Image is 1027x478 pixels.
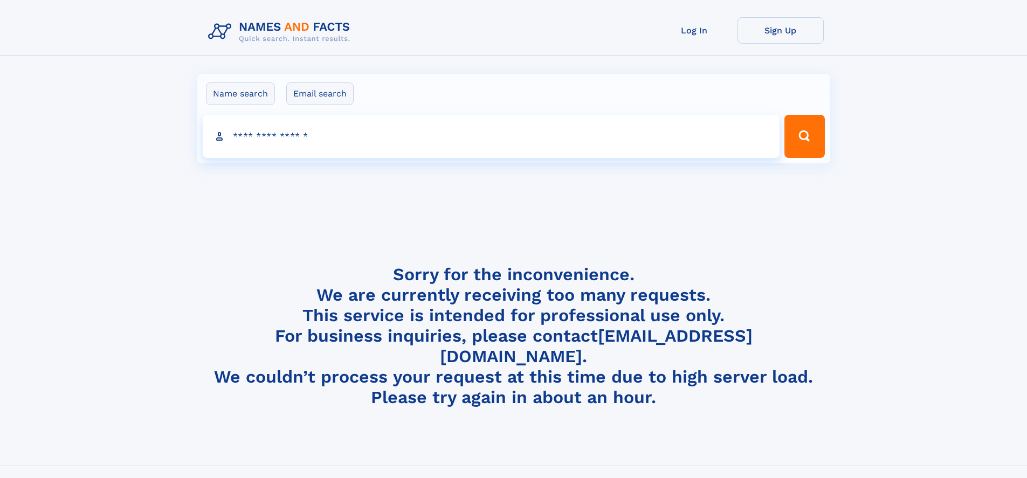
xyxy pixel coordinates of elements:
[203,115,780,158] input: search input
[737,17,824,44] a: Sign Up
[204,17,359,46] img: Logo Names and Facts
[206,82,275,105] label: Name search
[784,115,824,158] button: Search Button
[440,325,753,366] a: [EMAIL_ADDRESS][DOMAIN_NAME]
[651,17,737,44] a: Log In
[286,82,354,105] label: Email search
[204,264,824,408] h4: Sorry for the inconvenience. We are currently receiving too many requests. This service is intend...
